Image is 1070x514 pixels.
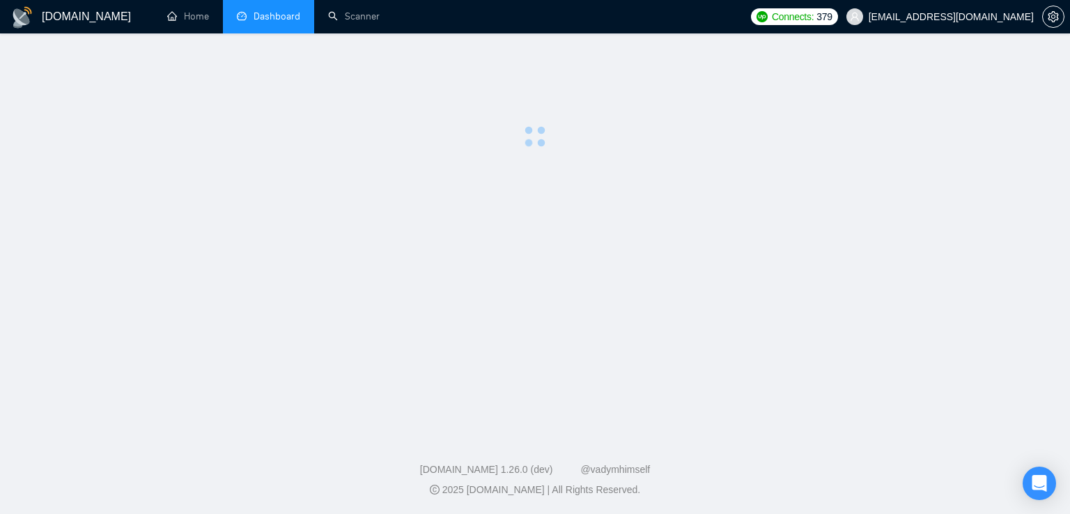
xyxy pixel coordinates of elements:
[1042,11,1064,22] a: setting
[11,6,33,29] img: logo
[1042,6,1064,28] button: setting
[420,464,553,475] a: [DOMAIN_NAME] 1.26.0 (dev)
[430,485,440,494] span: copyright
[816,9,832,24] span: 379
[167,10,209,22] a: homeHome
[1023,467,1056,500] div: Open Intercom Messenger
[850,12,860,22] span: user
[580,464,650,475] a: @vadymhimself
[11,483,1059,497] div: 2025 [DOMAIN_NAME] | All Rights Reserved.
[772,9,814,24] span: Connects:
[254,10,300,22] span: Dashboard
[328,10,380,22] a: searchScanner
[1043,11,1064,22] span: setting
[237,11,247,21] span: dashboard
[757,11,768,22] img: upwork-logo.png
